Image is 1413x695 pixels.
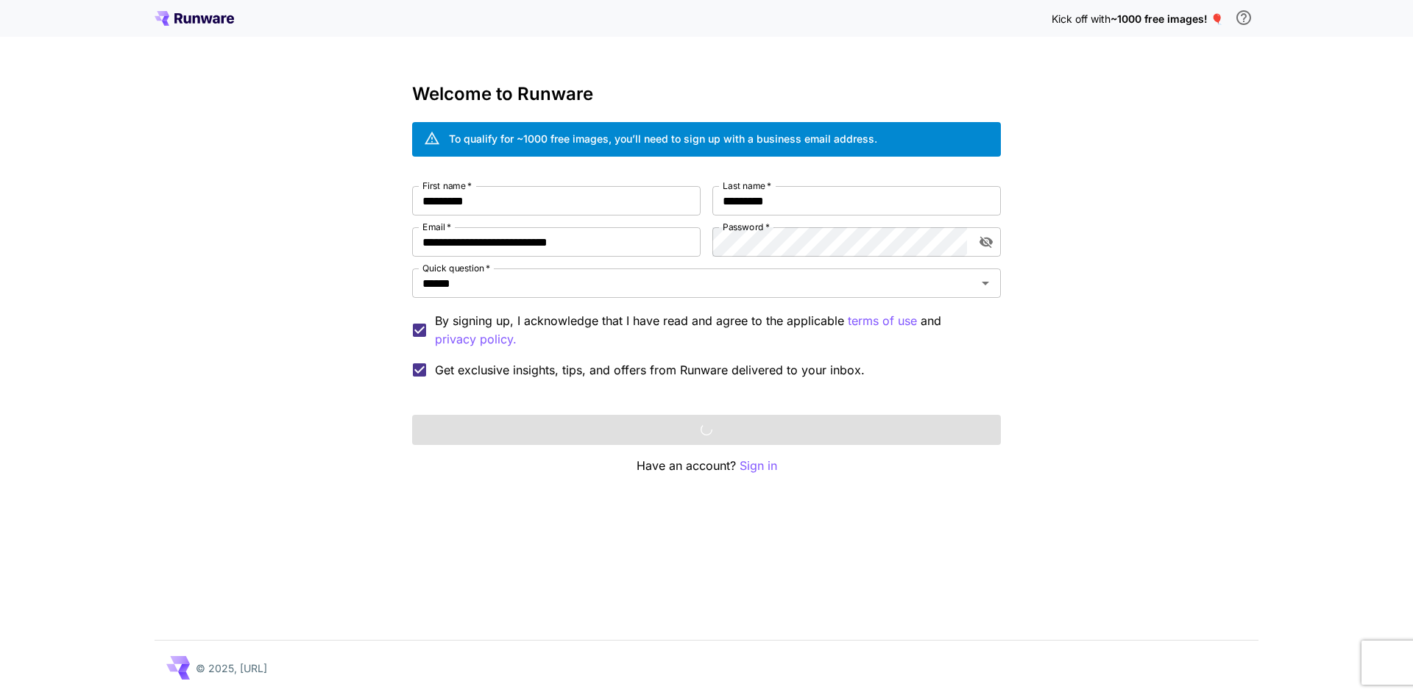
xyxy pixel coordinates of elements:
label: Quick question [422,262,490,274]
p: Have an account? [412,457,1001,475]
span: ~1000 free images! 🎈 [1111,13,1223,25]
h3: Welcome to Runware [412,84,1001,104]
button: Sign in [740,457,777,475]
span: Get exclusive insights, tips, and offers from Runware delivered to your inbox. [435,361,865,379]
button: Open [975,273,996,293]
label: First name [422,179,472,192]
p: By signing up, I acknowledge that I have read and agree to the applicable and [435,312,989,349]
p: © 2025, [URL] [196,660,267,676]
label: Password [723,221,770,233]
button: toggle password visibility [973,229,999,255]
button: In order to qualify for free credit, you need to sign up with a business email address and click ... [1229,3,1258,32]
label: Last name [723,179,771,192]
div: To qualify for ~1000 free images, you’ll need to sign up with a business email address. [449,131,877,146]
p: privacy policy. [435,330,517,349]
span: Kick off with [1052,13,1111,25]
p: terms of use [848,312,917,330]
button: By signing up, I acknowledge that I have read and agree to the applicable and privacy policy. [848,312,917,330]
button: By signing up, I acknowledge that I have read and agree to the applicable terms of use and [435,330,517,349]
label: Email [422,221,451,233]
